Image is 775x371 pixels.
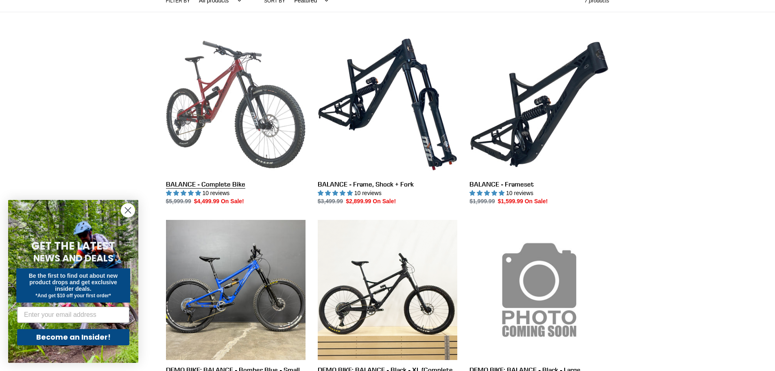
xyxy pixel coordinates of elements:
span: *And get $10 off your first order* [35,293,111,299]
input: Enter your email address [17,307,129,323]
span: Be the first to find out about new product drops and get exclusive insider deals. [29,272,118,292]
span: NEWS AND DEALS [33,252,114,265]
span: GET THE LATEST [31,239,115,253]
button: Close dialog [121,203,135,217]
button: Become an Insider! [17,329,129,345]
